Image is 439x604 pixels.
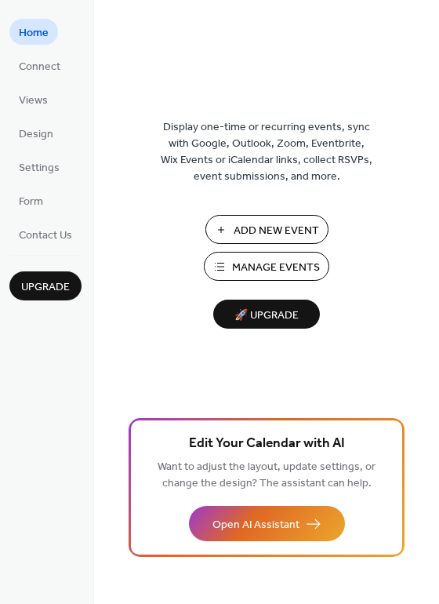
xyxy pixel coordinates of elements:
[9,86,57,112] a: Views
[9,154,69,180] a: Settings
[189,506,345,541] button: Open AI Assistant
[9,120,63,146] a: Design
[161,119,372,185] span: Display one-time or recurring events, sync with Google, Outlook, Zoom, Eventbrite, Wix Events or ...
[19,59,60,75] span: Connect
[19,93,48,109] span: Views
[21,279,70,296] span: Upgrade
[19,194,43,210] span: Form
[9,271,82,300] button: Upgrade
[213,300,320,329] button: 🚀 Upgrade
[204,252,329,281] button: Manage Events
[19,227,72,244] span: Contact Us
[158,457,376,494] span: Want to adjust the layout, update settings, or change the design? The assistant can help.
[19,25,49,42] span: Home
[19,126,53,143] span: Design
[223,305,310,326] span: 🚀 Upgrade
[234,223,319,239] span: Add New Event
[9,53,70,78] a: Connect
[212,517,299,533] span: Open AI Assistant
[205,215,328,244] button: Add New Event
[9,187,53,213] a: Form
[19,160,60,176] span: Settings
[189,433,345,455] span: Edit Your Calendar with AI
[232,260,320,276] span: Manage Events
[9,19,58,45] a: Home
[9,221,82,247] a: Contact Us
